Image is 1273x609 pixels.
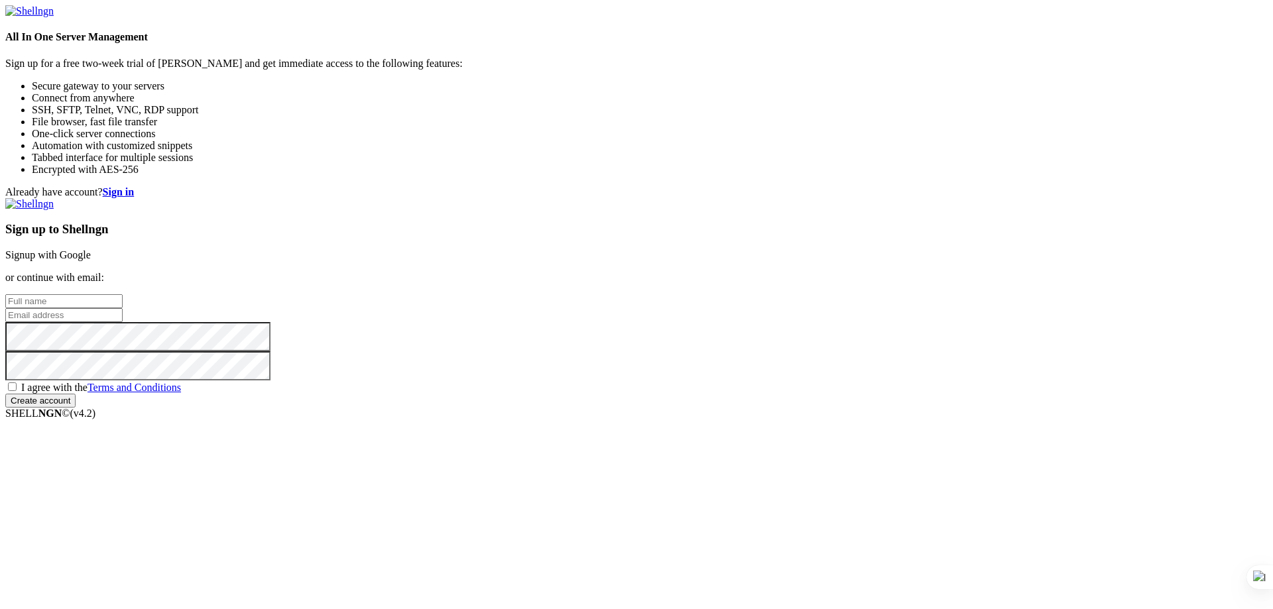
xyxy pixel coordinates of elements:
span: I agree with the [21,382,181,393]
li: Secure gateway to your servers [32,80,1268,92]
input: Email address [5,308,123,322]
input: Create account [5,394,76,408]
li: Encrypted with AES-256 [32,164,1268,176]
li: Tabbed interface for multiple sessions [32,152,1268,164]
li: One-click server connections [32,128,1268,140]
a: Terms and Conditions [88,382,181,393]
img: Shellngn [5,198,54,210]
a: Sign in [103,186,135,197]
li: Automation with customized snippets [32,140,1268,152]
h3: Sign up to Shellngn [5,222,1268,237]
li: SSH, SFTP, Telnet, VNC, RDP support [32,104,1268,116]
img: Shellngn [5,5,54,17]
p: or continue with email: [5,272,1268,284]
span: 4.2.0 [70,408,96,419]
a: Signup with Google [5,249,91,260]
h4: All In One Server Management [5,31,1268,43]
li: File browser, fast file transfer [32,116,1268,128]
input: I agree with theTerms and Conditions [8,382,17,391]
span: SHELL © [5,408,95,419]
b: NGN [38,408,62,419]
div: Already have account? [5,186,1268,198]
p: Sign up for a free two-week trial of [PERSON_NAME] and get immediate access to the following feat... [5,58,1268,70]
input: Full name [5,294,123,308]
li: Connect from anywhere [32,92,1268,104]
